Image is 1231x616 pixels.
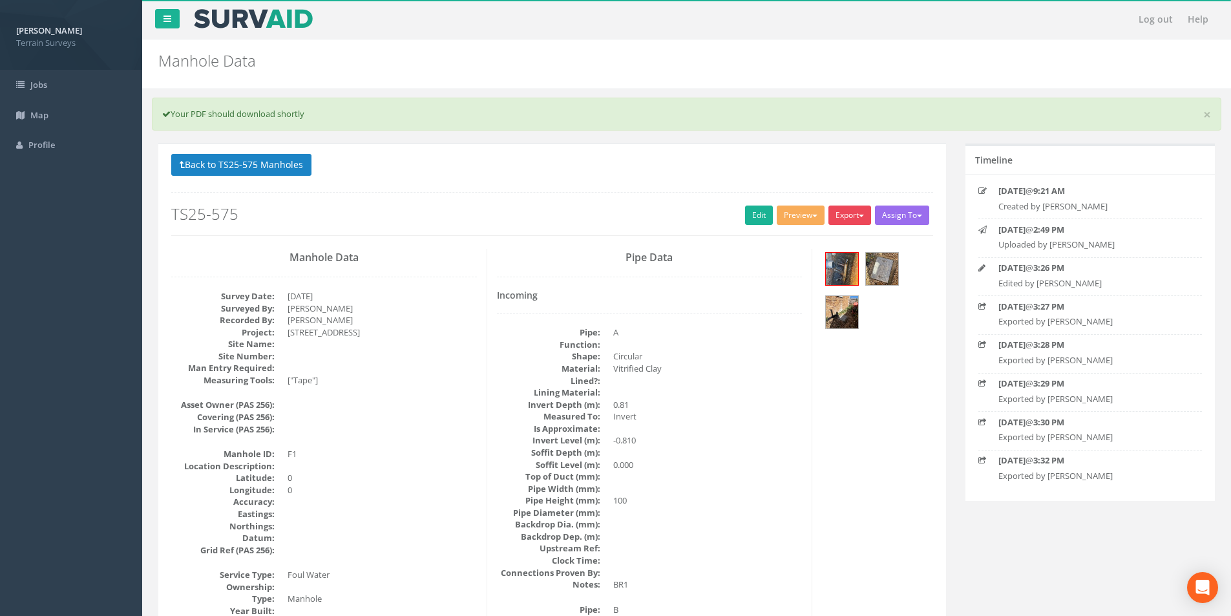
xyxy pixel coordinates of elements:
[998,277,1182,290] p: Edited by [PERSON_NAME]
[171,520,275,533] dt: Northings:
[171,472,275,484] dt: Latitude:
[613,410,803,423] dd: Invert
[613,459,803,471] dd: 0.000
[152,98,1221,131] div: Your PDF should download shortly
[171,569,275,581] dt: Service Type:
[30,79,47,90] span: Jobs
[866,253,898,285] img: 5c68696e-24ef-2295-c54e-a99fe1b7eed1_1eea9e94-a2e0-7e1a-80bb-b0092f8b5da3_thumb.jpg
[777,206,825,225] button: Preview
[998,200,1182,213] p: Created by [PERSON_NAME]
[1033,454,1064,466] strong: 3:32 PM
[30,109,48,121] span: Map
[998,301,1026,312] strong: [DATE]
[288,569,477,581] dd: Foul Water
[497,434,600,447] dt: Invert Level (m):
[497,410,600,423] dt: Measured To:
[998,393,1182,405] p: Exported by [PERSON_NAME]
[28,139,55,151] span: Profile
[497,604,600,616] dt: Pipe:
[1033,339,1064,350] strong: 3:28 PM
[497,459,600,471] dt: Soffit Level (m):
[497,531,600,543] dt: Backdrop Dep. (m):
[288,290,477,303] dd: [DATE]
[497,252,803,264] h3: Pipe Data
[171,338,275,350] dt: Site Name:
[171,484,275,496] dt: Longitude:
[826,253,858,285] img: 5c68696e-24ef-2295-c54e-a99fe1b7eed1_0b7e50af-00c8-8b8b-3104-aa1796591131_thumb.jpg
[171,362,275,374] dt: Man Entry Required:
[171,374,275,387] dt: Measuring Tools:
[288,472,477,484] dd: 0
[998,377,1026,389] strong: [DATE]
[171,496,275,508] dt: Accuracy:
[998,416,1182,429] p: @
[171,460,275,473] dt: Location Description:
[1033,262,1064,273] strong: 3:26 PM
[998,339,1026,350] strong: [DATE]
[998,185,1026,196] strong: [DATE]
[497,387,600,399] dt: Lining Material:
[497,555,600,567] dt: Clock Time:
[998,377,1182,390] p: @
[171,399,275,411] dt: Asset Owner (PAS 256):
[288,326,477,339] dd: [STREET_ADDRESS]
[998,315,1182,328] p: Exported by [PERSON_NAME]
[1033,301,1064,312] strong: 3:27 PM
[497,339,600,351] dt: Function:
[998,431,1182,443] p: Exported by [PERSON_NAME]
[998,470,1182,482] p: Exported by [PERSON_NAME]
[745,206,773,225] a: Edit
[171,411,275,423] dt: Covering (PAS 256):
[497,579,600,591] dt: Notes:
[998,224,1182,236] p: @
[16,21,126,48] a: [PERSON_NAME] Terrain Surveys
[998,262,1026,273] strong: [DATE]
[613,494,803,507] dd: 100
[171,206,933,222] h2: TS25-575
[998,354,1182,366] p: Exported by [PERSON_NAME]
[998,262,1182,274] p: @
[998,454,1026,466] strong: [DATE]
[497,542,600,555] dt: Upstream Ref:
[497,507,600,519] dt: Pipe Diameter (mm):
[288,314,477,326] dd: [PERSON_NAME]
[1033,416,1064,428] strong: 3:30 PM
[171,581,275,593] dt: Ownership:
[171,544,275,557] dt: Grid Ref (PAS 256):
[171,290,275,303] dt: Survey Date:
[613,579,803,591] dd: BR1
[158,52,1036,69] h2: Manhole Data
[171,326,275,339] dt: Project:
[171,314,275,326] dt: Recorded By:
[1033,377,1064,389] strong: 3:29 PM
[497,350,600,363] dt: Shape:
[613,363,803,375] dd: Vitrified Clay
[998,416,1026,428] strong: [DATE]
[171,448,275,460] dt: Manhole ID:
[171,252,477,264] h3: Manhole Data
[288,374,477,387] dd: ["Tape"]
[288,484,477,496] dd: 0
[171,303,275,315] dt: Surveyed By:
[288,303,477,315] dd: [PERSON_NAME]
[497,494,600,507] dt: Pipe Height (mm):
[497,375,600,387] dt: Lined?:
[1033,185,1065,196] strong: 9:21 AM
[613,399,803,411] dd: 0.81
[998,185,1182,197] p: @
[998,301,1182,313] p: @
[497,471,600,483] dt: Top of Duct (mm):
[288,593,477,605] dd: Manhole
[288,448,477,460] dd: F1
[998,339,1182,351] p: @
[875,206,929,225] button: Assign To
[171,350,275,363] dt: Site Number:
[998,224,1026,235] strong: [DATE]
[828,206,871,225] button: Export
[975,155,1013,165] h5: Timeline
[171,593,275,605] dt: Type:
[613,350,803,363] dd: Circular
[1033,224,1064,235] strong: 2:49 PM
[497,399,600,411] dt: Invert Depth (m):
[497,290,803,300] h4: Incoming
